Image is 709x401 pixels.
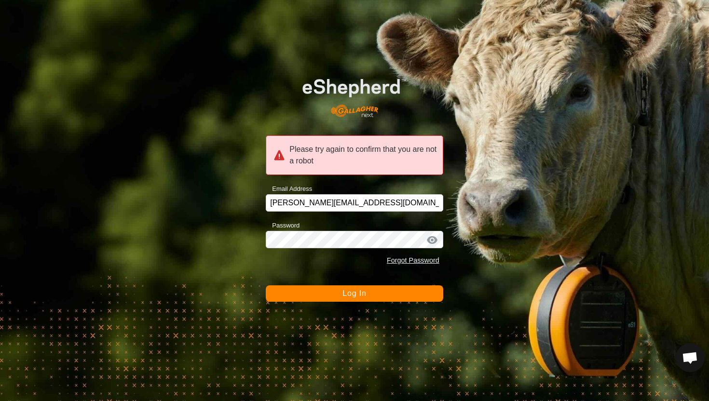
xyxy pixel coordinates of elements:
[284,64,425,124] img: E-shepherd Logo
[342,289,366,297] span: Log In
[266,135,443,175] div: Please try again to confirm that you are not a robot
[266,285,443,302] button: Log In
[676,343,705,372] div: Open chat
[266,221,300,230] label: Password
[266,194,443,212] input: Email Address
[266,184,312,194] label: Email Address
[387,256,439,264] a: Forgot Password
